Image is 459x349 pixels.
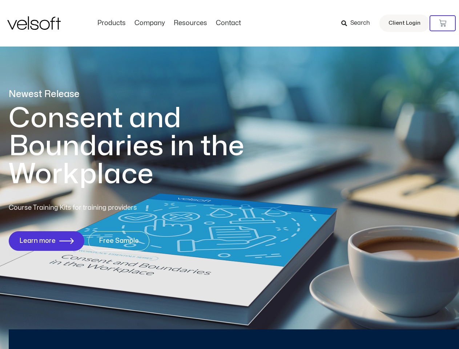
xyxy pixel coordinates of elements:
[388,19,420,28] span: Client Login
[9,203,190,213] p: Course Training Kits for training providers
[7,16,61,30] img: Velsoft Training Materials
[341,17,375,29] a: Search
[9,231,84,251] a: Learn more
[93,19,245,27] nav: Menu
[9,88,274,101] p: Newest Release
[9,104,274,188] h1: Consent and Boundaries in the Workplace
[93,19,130,27] a: ProductsMenu Toggle
[169,19,212,27] a: ResourcesMenu Toggle
[350,19,370,28] span: Search
[379,15,430,32] a: Client Login
[130,19,169,27] a: CompanyMenu Toggle
[99,237,139,245] span: Free Sample
[212,19,245,27] a: ContactMenu Toggle
[88,231,149,251] a: Free Sample
[19,237,56,245] span: Learn more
